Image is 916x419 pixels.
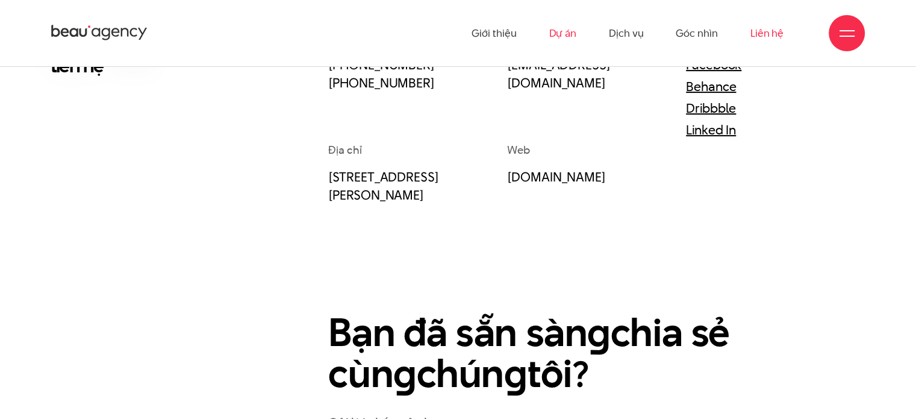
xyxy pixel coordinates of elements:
a: [STREET_ADDRESS][PERSON_NAME] [328,168,438,204]
a: Linked In [686,121,736,139]
en: g [393,346,417,400]
h2: Thôn tin liên hệ [51,30,241,77]
a: [PHONE_NUMBER] [328,74,434,92]
a: [EMAIL_ADDRESS][DOMAIN_NAME] [507,55,610,92]
en: g [587,305,611,359]
a: Dribbble [686,99,736,117]
a: [DOMAIN_NAME] [507,168,606,186]
span: Địa chỉ [328,142,361,157]
a: Behance [686,77,736,95]
en: g [504,346,528,400]
h2: Bạn đã sẵn sàn chia sẻ cùn chún tôi? [328,312,784,394]
span: Web [507,142,530,157]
